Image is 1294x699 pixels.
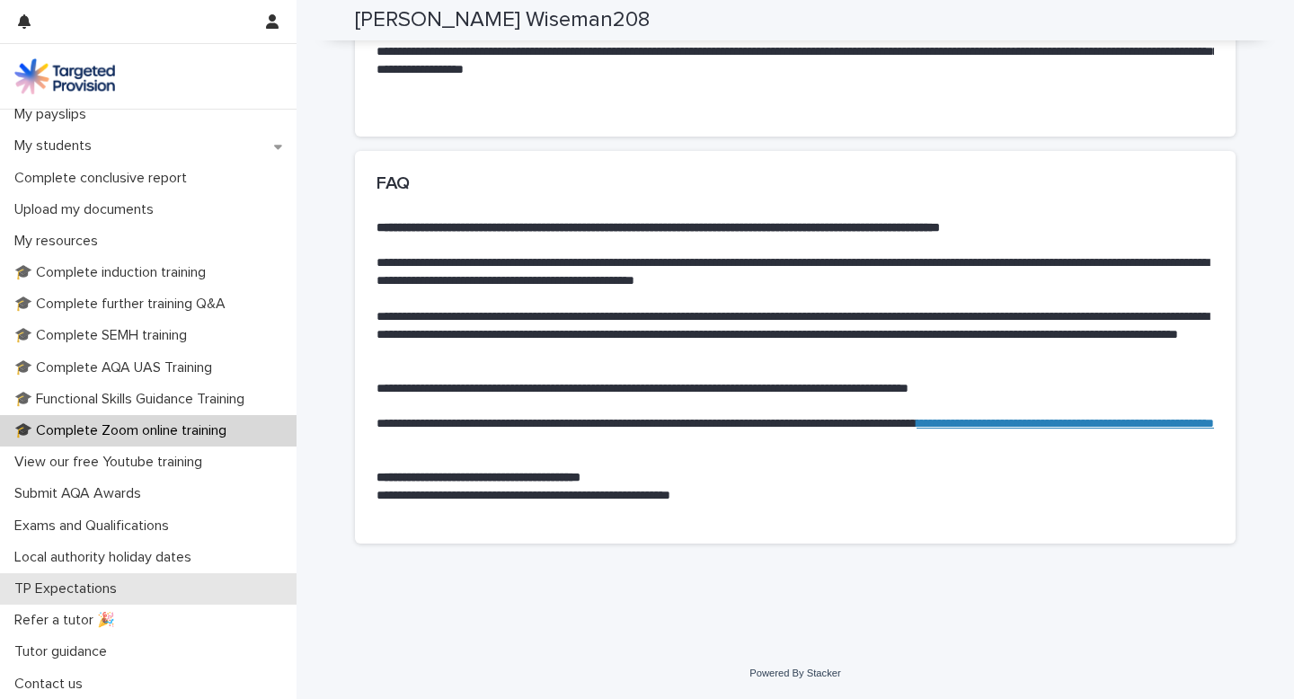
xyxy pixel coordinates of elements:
p: Upload my documents [7,201,168,218]
a: Powered By Stacker [749,668,840,678]
p: Contact us [7,676,97,693]
p: Submit AQA Awards [7,485,155,502]
p: My payslips [7,106,101,123]
p: View our free Youtube training [7,454,217,471]
p: 🎓 Complete further training Q&A [7,296,240,313]
p: 🎓 Complete AQA UAS Training [7,359,226,376]
p: Refer a tutor 🎉 [7,612,129,629]
p: Local authority holiday dates [7,549,206,566]
p: 🎓 Complete Zoom online training [7,422,241,439]
p: My resources [7,233,112,250]
p: My students [7,137,106,155]
p: 🎓 Complete induction training [7,264,220,281]
p: 🎓 Functional Skills Guidance Training [7,391,259,408]
p: 🎓 Complete SEMH training [7,327,201,344]
p: Exams and Qualifications [7,518,183,535]
h2: [PERSON_NAME] Wiseman208 [355,7,650,33]
h2: FAQ [377,173,1214,194]
img: M5nRWzHhSzIhMunXDL62 [14,58,115,94]
p: Tutor guidance [7,643,121,660]
p: TP Expectations [7,580,131,597]
p: Complete conclusive report [7,170,201,187]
